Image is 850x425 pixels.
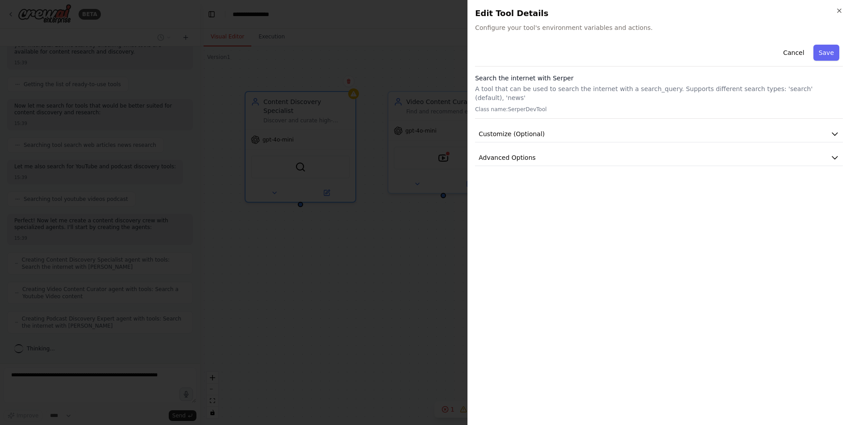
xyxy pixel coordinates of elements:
[475,84,843,102] p: A tool that can be used to search the internet with a search_query. Supports different search typ...
[778,45,809,61] button: Cancel
[475,74,843,83] h3: Search the internet with Serper
[475,106,843,113] p: Class name: SerperDevTool
[475,23,843,32] span: Configure your tool's environment variables and actions.
[479,129,545,138] span: Customize (Optional)
[475,7,843,20] h2: Edit Tool Details
[475,150,843,166] button: Advanced Options
[479,153,536,162] span: Advanced Options
[475,126,843,142] button: Customize (Optional)
[813,45,839,61] button: Save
